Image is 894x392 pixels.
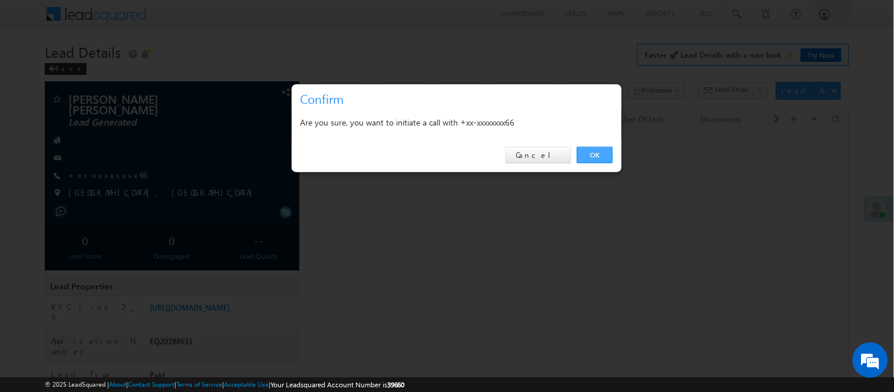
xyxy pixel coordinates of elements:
div: Are you sure, you want to initiate a call with +xx-xxxxxxxx66 [301,115,613,130]
span: 39660 [387,380,405,389]
a: Terms of Service [176,380,222,388]
a: Cancel [506,147,571,163]
h3: Confirm [301,88,618,109]
a: Contact Support [128,380,174,388]
a: OK [577,147,613,163]
a: About [109,380,126,388]
span: © 2025 LeadSquared | | | | | [45,379,405,390]
span: Your Leadsquared Account Number is [270,380,405,389]
a: Acceptable Use [224,380,269,388]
